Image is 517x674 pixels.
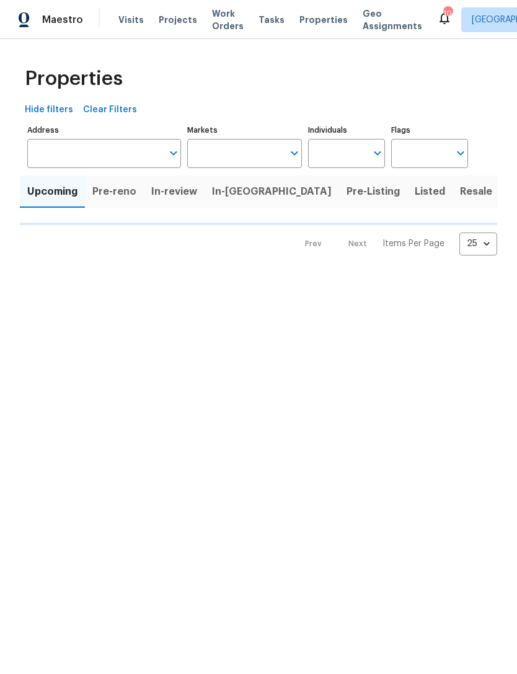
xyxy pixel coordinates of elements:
span: Pre-Listing [347,183,400,200]
span: Visits [118,14,144,26]
label: Address [27,126,181,134]
span: Listed [415,183,445,200]
span: Geo Assignments [363,7,422,32]
button: Clear Filters [78,99,142,122]
div: 25 [459,228,497,260]
span: In-[GEOGRAPHIC_DATA] [212,183,332,200]
button: Open [369,144,386,162]
button: Open [165,144,182,162]
span: Properties [25,73,123,85]
button: Hide filters [20,99,78,122]
span: Pre-reno [92,183,136,200]
span: Maestro [42,14,83,26]
div: 104 [443,7,452,20]
span: Work Orders [212,7,244,32]
span: Clear Filters [83,102,137,118]
span: Properties [299,14,348,26]
label: Individuals [308,126,385,134]
label: Markets [187,126,303,134]
span: In-review [151,183,197,200]
span: Tasks [258,16,285,24]
nav: Pagination Navigation [293,233,497,255]
button: Open [452,144,469,162]
span: Projects [159,14,197,26]
p: Items Per Page [382,237,444,250]
label: Flags [391,126,468,134]
span: Hide filters [25,102,73,118]
button: Open [286,144,303,162]
span: Upcoming [27,183,77,200]
span: Resale [460,183,492,200]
